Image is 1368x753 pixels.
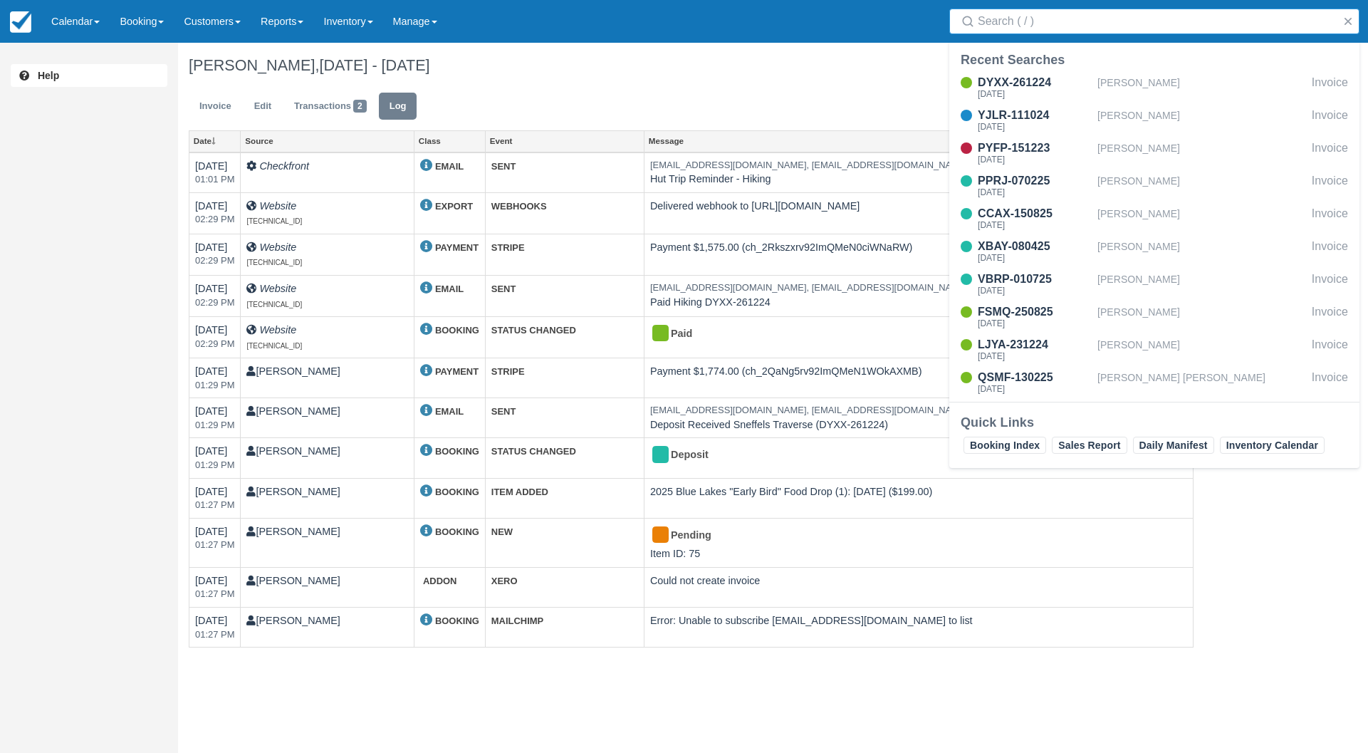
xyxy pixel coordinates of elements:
em: 2025-07-14 14:29:18-0600 [195,338,234,351]
div: [PERSON_NAME] [1097,172,1306,199]
em: 2024-12-26 13:29:07-0700 [195,419,234,432]
em: 2025-07-14 14:29:19-0600 [195,254,234,268]
em: 2024-12-26 13:27:48-0700 [195,499,234,512]
div: [DATE] [978,385,1092,393]
div: Paid [650,323,1175,346]
div: QSMF-130225 [978,369,1092,386]
div: VBRP-010725 [978,271,1092,288]
a: Booking Index [964,437,1046,454]
td: [DATE] [189,317,241,358]
div: Invoice [1312,369,1348,396]
div: [DATE] [978,319,1092,328]
td: Could not create invoice [644,567,1193,607]
strong: ADDON [423,576,457,586]
div: [DATE] [978,188,1092,197]
em: 2024-12-26 13:27:37-0700 [195,539,234,552]
div: Invoice [1312,238,1348,265]
strong: SENT [491,161,516,172]
i: Website [259,200,296,212]
div: [PERSON_NAME] [PERSON_NAME] [1097,369,1306,396]
strong: BOOKING [435,616,479,626]
td: [DATE] [189,234,241,275]
td: Hut Trip Reminder - Hiking [644,152,1193,193]
strong: STATUS CHANGED [491,325,576,336]
a: CCAX-150825[DATE][PERSON_NAME]Invoice [949,205,1359,232]
a: YJLR-111024[DATE][PERSON_NAME]Invoice [949,107,1359,134]
div: [PERSON_NAME] [1097,205,1306,232]
span: [TECHNICAL_ID] [246,217,302,225]
em: [EMAIL_ADDRESS][DOMAIN_NAME], [EMAIL_ADDRESS][DOMAIN_NAME] [650,404,1187,417]
em: 2024-12-26 13:27:37-0700 [195,588,234,601]
div: XBAY-080425 [978,238,1092,255]
a: FSMQ-250825[DATE][PERSON_NAME]Invoice [949,303,1359,331]
div: Pending [650,524,1175,547]
a: XBAY-080425[DATE][PERSON_NAME]Invoice [949,238,1359,265]
strong: BOOKING [435,325,479,336]
td: [DATE] [189,152,241,193]
div: YJLR-111024 [978,107,1092,124]
img: checkfront-main-nav-mini-logo.png [10,11,31,33]
td: [DATE] [189,567,241,607]
span: [DATE] - [DATE] [319,56,429,74]
strong: STRIPE [491,242,525,253]
em: 2024-12-26 13:29:06-0700 [195,459,234,472]
strong: STRIPE [491,366,525,377]
div: Recent Searches [961,51,1348,68]
i: Checkfront [259,160,309,172]
strong: EXPORT [435,201,473,212]
td: Payment $1,774.00 (ch_2QaNg5rv92ImQMeN1WOkAXMB) [644,358,1193,398]
a: Class [414,131,485,151]
td: [PERSON_NAME] [241,518,414,567]
td: [DATE] [189,358,241,398]
strong: BOOKING [435,526,479,537]
em: 2024-12-26 13:27:37-0700 [195,628,234,642]
td: [DATE] [189,607,241,647]
a: VBRP-010725[DATE][PERSON_NAME]Invoice [949,271,1359,298]
a: Daily Manifest [1133,437,1214,454]
div: [PERSON_NAME] [1097,303,1306,331]
td: [PERSON_NAME] [241,398,414,438]
div: [DATE] [978,90,1092,98]
div: Invoice [1312,107,1348,134]
td: [DATE] [189,438,241,478]
div: [PERSON_NAME] [1097,238,1306,265]
div: LJYA-231224 [978,336,1092,353]
a: QSMF-130225[DATE][PERSON_NAME] [PERSON_NAME]Invoice [949,369,1359,396]
td: [DATE] [189,192,241,234]
a: Date [189,131,240,151]
a: PPRJ-070225[DATE][PERSON_NAME]Invoice [949,172,1359,199]
strong: MAILCHIMP [491,616,543,626]
td: [DATE] [189,398,241,438]
td: Deposit Received Sneffels Traverse (DYXX-261224) [644,398,1193,438]
em: [EMAIL_ADDRESS][DOMAIN_NAME], [EMAIL_ADDRESS][DOMAIN_NAME] [650,281,1187,295]
strong: WEBHOOKS [491,201,547,212]
td: Payment $1,575.00 (ch_2Rkszxrv92ImQMeN0ciWNaRW) [644,234,1193,275]
td: [PERSON_NAME] [241,478,414,518]
td: Item ID: 75 [644,518,1193,567]
div: [DATE] [978,155,1092,164]
td: [DATE] [189,478,241,518]
i: Website [259,242,296,253]
div: Invoice [1312,172,1348,199]
div: [PERSON_NAME] [1097,74,1306,101]
b: Help [38,70,59,81]
td: [PERSON_NAME] [241,358,414,398]
a: LJYA-231224[DATE][PERSON_NAME]Invoice [949,336,1359,363]
strong: EMAIL [435,406,464,417]
strong: EMAIL [435,161,464,172]
td: [PERSON_NAME] [241,567,414,607]
a: Inventory Calendar [1220,437,1325,454]
span: 2 [353,100,367,113]
strong: STATUS CHANGED [491,446,576,457]
div: [DATE] [978,352,1092,360]
a: Log [379,93,417,120]
span: [TECHNICAL_ID] [246,342,302,350]
div: Invoice [1312,205,1348,232]
div: DYXX-261224 [978,74,1092,91]
em: 2025-07-14 14:29:19-0600 [195,296,234,310]
a: Message [644,131,1193,151]
input: Search ( / ) [978,9,1337,34]
a: Source [241,131,413,151]
td: Delivered webhook to [URL][DOMAIN_NAME] [644,192,1193,234]
strong: PAYMENT [435,366,479,377]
